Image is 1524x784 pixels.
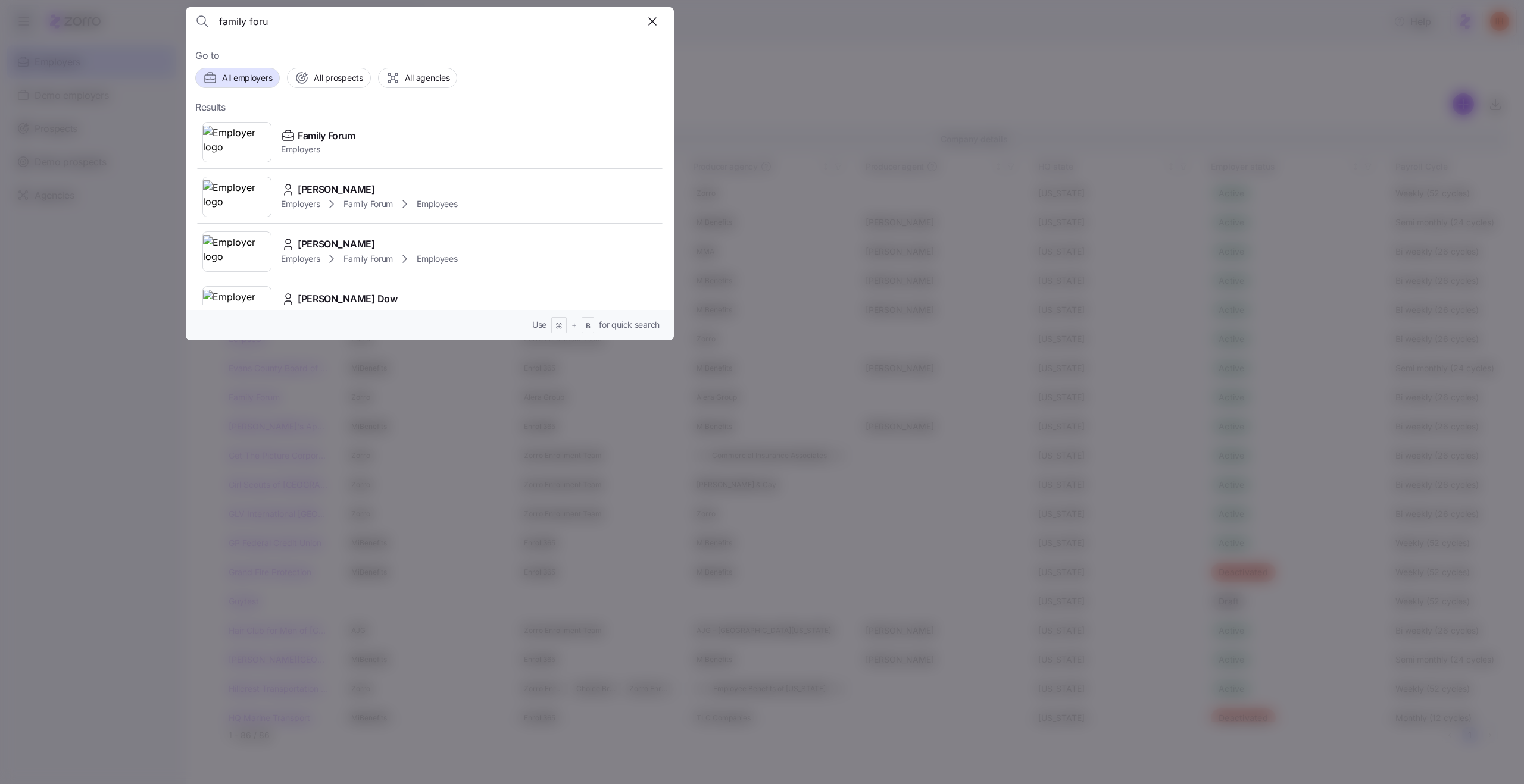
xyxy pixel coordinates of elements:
[203,290,271,323] img: Employer logo
[298,182,375,197] span: [PERSON_NAME]
[281,253,320,265] span: Employers
[281,198,320,210] span: Employers
[195,100,226,115] span: Results
[287,68,370,88] button: All prospects
[195,48,664,63] span: Go to
[586,321,591,331] span: B
[195,68,280,88] button: All employers
[343,198,393,210] span: Family Forum
[298,128,355,143] span: Family Forum
[343,253,393,265] span: Family Forum
[203,235,271,268] img: Employer logo
[417,198,457,210] span: Employees
[298,291,398,306] span: [PERSON_NAME] Dow
[203,126,271,159] img: Employer logo
[405,72,450,84] span: All agencies
[203,180,271,214] img: Employer logo
[281,143,355,155] span: Employers
[555,321,563,331] span: ⌘
[599,319,660,331] span: for quick search
[222,72,272,84] span: All employers
[378,68,458,88] button: All agencies
[532,319,546,331] span: Use
[417,253,457,265] span: Employees
[314,72,363,84] span: All prospects
[298,237,375,252] span: [PERSON_NAME]
[571,319,577,331] span: +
